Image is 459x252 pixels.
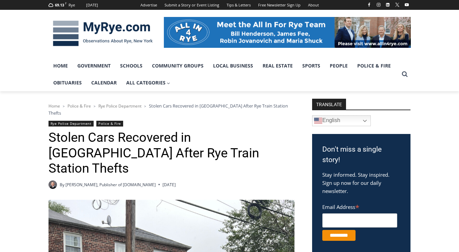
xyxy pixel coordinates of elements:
label: Email Address [322,200,397,212]
a: Obituaries [49,74,87,91]
a: All Categories [121,74,175,91]
a: Community Groups [147,57,208,74]
a: Rye Police Department [49,121,94,127]
button: View Search Form [399,68,411,80]
a: Home [49,103,60,109]
a: Facebook [365,1,373,9]
a: Local Business [208,57,258,74]
p: Stay informed. Stay inspired. Sign up now for our daily newsletter. [322,171,400,195]
img: All in for Rye [164,17,411,47]
span: 69.13 [55,2,64,7]
img: en [314,117,322,125]
a: People [325,57,352,74]
a: Home [49,57,73,74]
span: By [60,181,64,188]
a: Real Estate [258,57,298,74]
span: > [144,104,146,109]
div: Rye [69,2,75,8]
a: [PERSON_NAME], Publisher of [DOMAIN_NAME] [65,182,156,188]
a: Author image [49,180,57,189]
a: YouTube [403,1,411,9]
h1: Stolen Cars Recovered in [GEOGRAPHIC_DATA] After Rye Train Station Thefts [49,130,294,176]
span: Stolen Cars Recovered in [GEOGRAPHIC_DATA] After Rye Train Station Thefts [49,103,288,116]
h3: Don't miss a single story! [322,144,400,166]
a: Police & Fire [352,57,396,74]
a: Rye Police Department [98,103,141,109]
a: Government [73,57,115,74]
nav: Primary Navigation [49,57,399,92]
a: Police & Fire [68,103,91,109]
a: Sports [298,57,325,74]
a: X [393,1,401,9]
a: Calendar [87,74,121,91]
span: All Categories [126,79,170,86]
span: > [63,104,65,109]
a: Schools [115,57,147,74]
a: Instagram [375,1,383,9]
time: [DATE] [162,181,176,188]
a: Linkedin [384,1,392,9]
span: F [65,1,66,5]
span: > [94,104,96,109]
div: [DATE] [86,2,98,8]
nav: Breadcrumbs [49,102,294,116]
a: English [312,115,371,126]
a: Police & Fire [96,121,123,127]
strong: TRANSLATE [312,99,346,110]
img: MyRye.com [49,16,157,51]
